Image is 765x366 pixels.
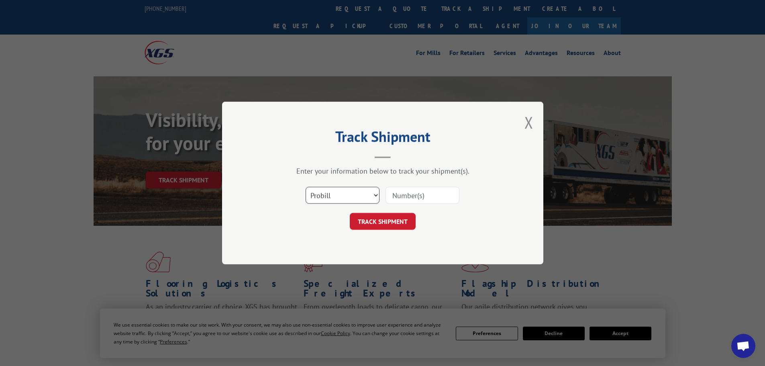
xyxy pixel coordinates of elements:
[350,213,416,230] button: TRACK SHIPMENT
[262,131,503,146] h2: Track Shipment
[731,334,755,358] div: Open chat
[262,166,503,176] div: Enter your information below to track your shipment(s).
[524,112,533,133] button: Close modal
[386,187,459,204] input: Number(s)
